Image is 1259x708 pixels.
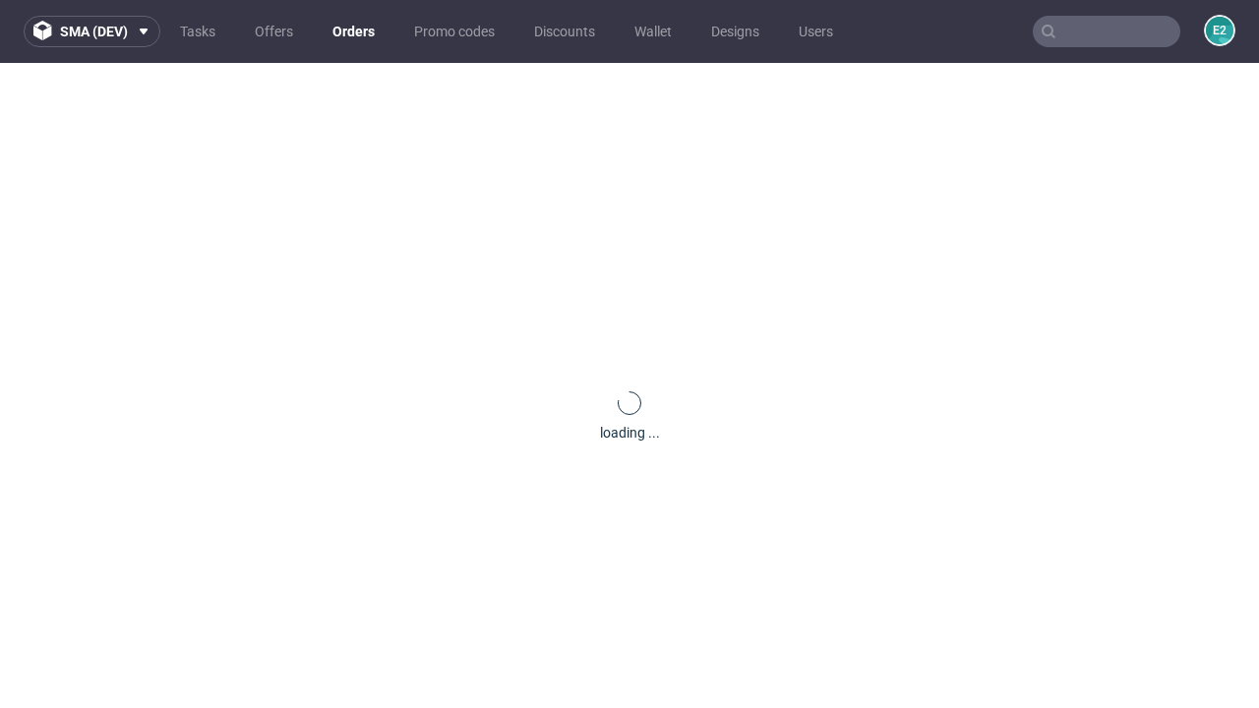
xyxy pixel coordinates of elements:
figcaption: e2 [1206,17,1233,44]
button: sma (dev) [24,16,160,47]
a: Orders [321,16,387,47]
a: Offers [243,16,305,47]
a: Promo codes [402,16,507,47]
a: Wallet [623,16,684,47]
span: sma (dev) [60,25,128,38]
a: Tasks [168,16,227,47]
div: loading ... [600,423,660,442]
a: Designs [699,16,771,47]
a: Discounts [522,16,607,47]
a: Users [787,16,845,47]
